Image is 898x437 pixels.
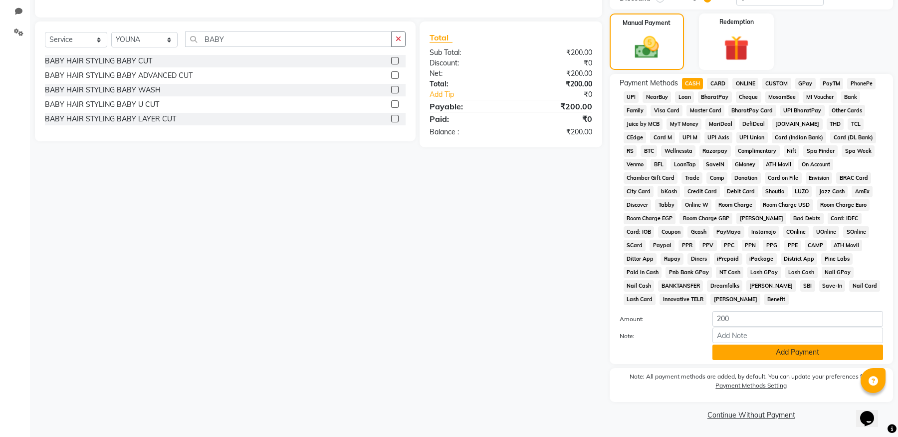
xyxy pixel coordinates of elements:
[822,267,854,278] span: Nail GPay
[661,253,683,265] span: Rupay
[699,240,717,251] span: PPV
[849,280,880,292] span: Nail Card
[511,68,600,79] div: ₹200.00
[707,280,742,292] span: Dreamfolks
[805,240,827,251] span: CAMP
[643,91,671,103] span: NearBuy
[45,70,193,81] div: BABY HAIR STYLING BABY ADVANCED CUT
[422,79,511,89] div: Total:
[828,213,862,224] span: Card: IDFC
[765,91,799,103] span: MosamBee
[746,253,777,265] span: iPackage
[732,159,759,170] span: GMoney
[763,159,795,170] span: ATH Movil
[715,381,787,390] label: Payment Methods Setting
[704,132,732,143] span: UPI Axis
[760,199,813,211] span: Room Charge USD
[681,172,702,184] span: Trade
[762,186,788,197] span: Shoutlo
[712,311,883,327] input: Amount
[763,240,780,251] span: PPG
[780,105,825,116] span: UPI BharatPay
[719,17,754,26] label: Redemption
[682,78,703,89] span: CASH
[45,99,159,110] div: BABY HAIR STYLING BABY U CUT
[666,267,712,278] span: Pnb Bank GPay
[781,253,818,265] span: District App
[816,186,848,197] span: Jazz Cash
[620,372,883,394] label: Note: All payment methods are added, by default. You can update your preferences from
[841,91,860,103] span: Bank
[836,172,871,184] span: BRAC Card
[679,132,700,143] span: UPI M
[679,213,732,224] span: Room Charge GBP
[813,226,839,238] span: UOnline
[772,132,827,143] span: Card (Indian Bank)
[651,159,667,170] span: BFL
[848,118,864,130] span: TCL
[681,199,711,211] span: Online W
[667,118,701,130] span: MyT Money
[422,127,511,137] div: Balance :
[792,186,812,197] span: LUZO
[45,56,152,66] div: BABY HAIR STYLING BABY CUT
[713,226,744,238] span: PayMaya
[650,240,674,251] span: Paypal
[45,85,161,95] div: BABY HAIR STYLING BABY WASH
[641,145,657,157] span: BTC
[707,78,728,89] span: CARD
[706,172,727,184] span: Comp
[511,127,600,137] div: ₹200.00
[784,240,801,251] span: PPE
[430,32,452,43] span: Total
[624,186,654,197] span: City Card
[721,240,738,251] span: PPC
[742,240,759,251] span: PPN
[612,332,705,341] label: Note:
[511,113,600,125] div: ₹0
[843,226,869,238] span: SOnline
[735,145,780,157] span: Complimentary
[422,58,511,68] div: Discount:
[620,78,678,88] span: Payment Methods
[800,280,815,292] span: SBI
[624,199,652,211] span: Discover
[748,226,779,238] span: Instamojo
[712,328,883,343] input: Add Note
[829,105,866,116] span: Other Cards
[422,89,526,100] a: Add Tip
[703,159,728,170] span: SaveIN
[736,91,761,103] span: Cheque
[728,105,776,116] span: BharatPay Card
[511,100,600,112] div: ₹200.00
[624,267,662,278] span: Paid in Cash
[698,91,732,103] span: BharatPay
[736,213,786,224] span: [PERSON_NAME]
[624,172,678,184] span: Chamber Gift Card
[765,172,802,184] span: Card on File
[650,132,675,143] span: Card M
[511,79,600,89] div: ₹200.00
[783,226,809,238] span: COnline
[661,145,695,157] span: Wellnessta
[784,145,800,157] span: Nift
[716,32,757,64] img: _gift.svg
[658,280,703,292] span: BANKTANSFER
[511,58,600,68] div: ₹0
[746,280,796,292] span: [PERSON_NAME]
[764,294,789,305] span: Benefit
[803,145,838,157] span: Spa Finder
[715,199,756,211] span: Room Charge
[624,226,655,238] span: Card: IOB
[785,267,818,278] span: Lash Cash
[714,253,742,265] span: iPrepaid
[710,294,760,305] span: [PERSON_NAME]
[525,89,599,100] div: ₹0
[627,33,667,61] img: _cash.svg
[624,91,639,103] span: UPI
[612,410,891,421] a: Continue Without Payment
[658,186,680,197] span: bKash
[623,18,671,27] label: Manual Payment
[655,199,677,211] span: Tabby
[772,118,823,130] span: [DOMAIN_NAME]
